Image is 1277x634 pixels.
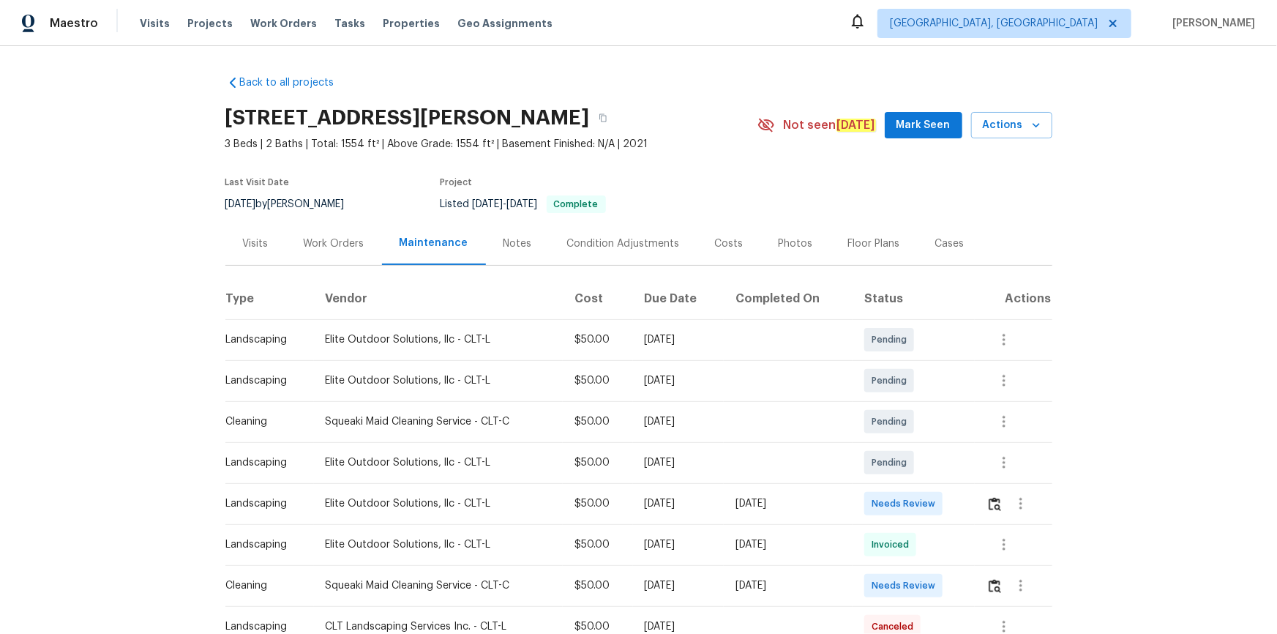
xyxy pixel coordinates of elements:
[574,373,621,388] div: $50.00
[872,578,941,593] span: Needs Review
[735,578,841,593] div: [DATE]
[848,236,900,251] div: Floor Plans
[225,195,362,213] div: by [PERSON_NAME]
[574,537,621,552] div: $50.00
[326,619,551,634] div: CLT Landscaping Services Inc. - CLT-L
[645,332,713,347] div: [DATE]
[574,332,621,347] div: $50.00
[567,236,680,251] div: Condition Adjustments
[243,236,269,251] div: Visits
[1166,16,1255,31] span: [PERSON_NAME]
[645,578,713,593] div: [DATE]
[383,16,440,31] span: Properties
[225,111,590,125] h2: [STREET_ADDRESS][PERSON_NAME]
[574,455,621,470] div: $50.00
[563,278,633,319] th: Cost
[986,486,1003,521] button: Review Icon
[989,497,1001,511] img: Review Icon
[226,332,302,347] div: Landscaping
[989,579,1001,593] img: Review Icon
[225,137,757,152] span: 3 Beds | 2 Baths | Total: 1554 ft² | Above Grade: 1554 ft² | Basement Finished: N/A | 2021
[473,199,538,209] span: -
[225,75,366,90] a: Back to all projects
[715,236,744,251] div: Costs
[872,373,913,388] span: Pending
[784,118,876,133] span: Not seen
[633,278,724,319] th: Due Date
[226,496,302,511] div: Landscaping
[574,496,621,511] div: $50.00
[226,537,302,552] div: Landscaping
[890,16,1098,31] span: [GEOGRAPHIC_DATA], [GEOGRAPHIC_DATA]
[735,496,841,511] div: [DATE]
[574,578,621,593] div: $50.00
[50,16,98,31] span: Maestro
[441,199,606,209] span: Listed
[590,105,616,131] button: Copy Address
[548,200,604,209] span: Complete
[326,414,551,429] div: Squeaki Maid Cleaning Service - CLT-C
[400,236,468,250] div: Maintenance
[226,578,302,593] div: Cleaning
[304,236,364,251] div: Work Orders
[935,236,965,251] div: Cases
[457,16,553,31] span: Geo Assignments
[225,278,314,319] th: Type
[971,112,1052,139] button: Actions
[187,16,233,31] span: Projects
[645,537,713,552] div: [DATE]
[473,199,503,209] span: [DATE]
[326,373,551,388] div: Elite Outdoor Solutions, llc - CLT-L
[645,455,713,470] div: [DATE]
[975,278,1052,319] th: Actions
[724,278,853,319] th: Completed On
[872,332,913,347] span: Pending
[326,537,551,552] div: Elite Outdoor Solutions, llc - CLT-L
[872,537,915,552] span: Invoiced
[574,619,621,634] div: $50.00
[983,116,1041,135] span: Actions
[226,619,302,634] div: Landscaping
[645,414,713,429] div: [DATE]
[140,16,170,31] span: Visits
[735,537,841,552] div: [DATE]
[225,178,290,187] span: Last Visit Date
[326,455,551,470] div: Elite Outdoor Solutions, llc - CLT-L
[250,16,317,31] span: Work Orders
[226,455,302,470] div: Landscaping
[503,236,532,251] div: Notes
[334,18,365,29] span: Tasks
[441,178,473,187] span: Project
[779,236,813,251] div: Photos
[885,112,962,139] button: Mark Seen
[896,116,951,135] span: Mark Seen
[836,119,876,132] em: [DATE]
[225,199,256,209] span: [DATE]
[226,414,302,429] div: Cleaning
[872,619,919,634] span: Canceled
[872,414,913,429] span: Pending
[986,568,1003,603] button: Review Icon
[872,496,941,511] span: Needs Review
[645,373,713,388] div: [DATE]
[574,414,621,429] div: $50.00
[872,455,913,470] span: Pending
[226,373,302,388] div: Landscaping
[645,619,713,634] div: [DATE]
[314,278,563,319] th: Vendor
[507,199,538,209] span: [DATE]
[326,578,551,593] div: Squeaki Maid Cleaning Service - CLT-C
[853,278,975,319] th: Status
[326,332,551,347] div: Elite Outdoor Solutions, llc - CLT-L
[326,496,551,511] div: Elite Outdoor Solutions, llc - CLT-L
[645,496,713,511] div: [DATE]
